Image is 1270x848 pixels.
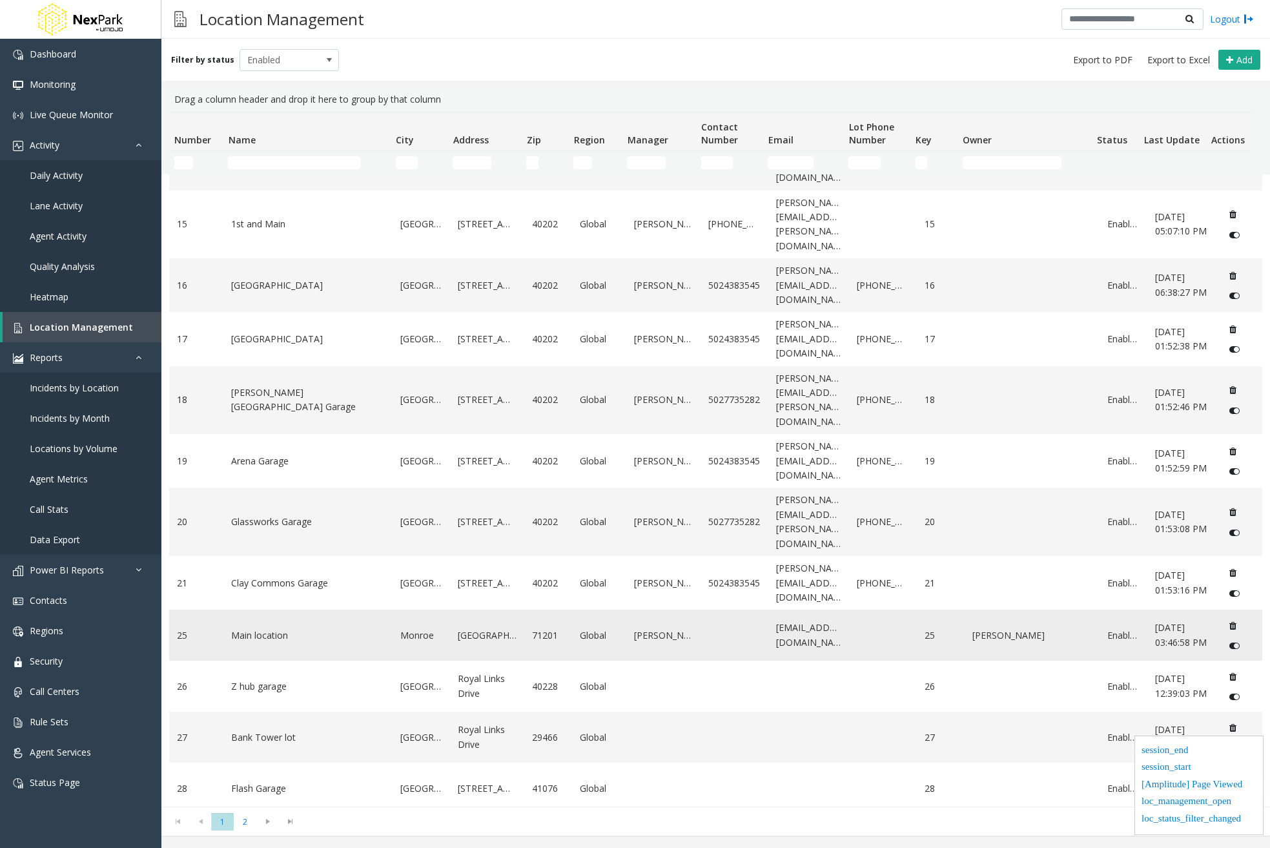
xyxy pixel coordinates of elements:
[1155,672,1207,701] a: [DATE] 12:39:03 PM
[1147,54,1210,67] span: Export to Excel
[1107,332,1139,346] a: Enabled
[1155,210,1207,239] a: [DATE] 05:07:10 PM
[177,278,216,293] a: 16
[1244,12,1254,26] img: logout
[400,393,442,407] a: [GEOGRAPHIC_DATA]
[776,264,842,307] a: [PERSON_NAME][EMAIL_ADDRESS][DOMAIN_NAME]
[963,134,992,146] span: Owner
[857,393,909,407] a: [PHONE_NUMBER]
[30,564,104,576] span: Power BI Reports
[453,134,489,146] span: Address
[447,151,521,174] td: Address Filter
[256,812,279,831] span: Go to the next page
[527,134,541,146] span: Zip
[161,112,1270,807] div: Data table
[1092,151,1139,174] td: Status Filter
[13,80,23,90] img: 'icon'
[177,679,216,694] a: 26
[532,730,564,745] a: 29466
[532,454,564,468] a: 40202
[177,217,216,231] a: 15
[1218,50,1260,70] button: Add
[458,217,517,231] a: [STREET_ADDRESS]
[1155,386,1207,413] span: [DATE] 01:52:46 PM
[628,134,668,146] span: Manager
[910,151,958,174] td: Key Filter
[925,278,956,293] a: 16
[701,121,738,146] span: Contact Number
[1107,515,1139,529] a: Enabled
[30,533,80,546] span: Data Export
[634,332,693,346] a: [PERSON_NAME]
[453,156,491,169] input: Address Filter
[177,393,216,407] a: 18
[925,332,956,346] a: 17
[627,156,666,169] input: Manager Filter
[843,151,910,174] td: Lot Phone Number Filter
[580,628,619,643] a: Global
[776,196,842,254] a: [PERSON_NAME][EMAIL_ADDRESS][PERSON_NAME][DOMAIN_NAME]
[1155,271,1207,300] a: [DATE] 06:38:27 PM
[30,169,83,181] span: Daily Activity
[701,156,733,169] input: Contact Number Filter
[231,515,385,529] a: Glassworks Garage
[458,278,517,293] a: [STREET_ADDRESS]
[1107,628,1139,643] a: Enabled
[1223,440,1244,461] button: Delete
[708,515,761,529] a: 5027735282
[1155,271,1207,298] span: [DATE] 06:38:27 PM
[1142,811,1256,829] div: loc_status_filter_changed
[776,561,842,605] a: [PERSON_NAME][EMAIL_ADDRESS][DOMAIN_NAME]
[231,781,385,796] a: Flash Garage
[171,54,234,66] label: Filter by status
[30,716,68,728] span: Rule Sets
[458,576,517,590] a: [STREET_ADDRESS]
[458,723,517,752] a: Royal Links Drive
[400,679,442,694] a: [GEOGRAPHIC_DATA]
[1155,211,1207,237] span: [DATE] 05:07:10 PM
[776,371,842,429] a: [PERSON_NAME][EMAIL_ADDRESS][PERSON_NAME][DOMAIN_NAME]
[1223,666,1244,687] button: Delete
[30,655,63,667] span: Security
[1223,319,1244,340] button: Delete
[30,594,67,606] span: Contacts
[1205,151,1253,174] td: Actions Filter
[458,393,517,407] a: [STREET_ADDRESS]
[925,576,956,590] a: 21
[568,151,622,174] td: Region Filter
[30,200,83,212] span: Lane Activity
[231,628,385,643] a: Main location
[211,813,234,831] span: Page 1
[580,217,619,231] a: Global
[231,454,385,468] a: Arena Garage
[925,393,956,407] a: 18
[634,217,693,231] a: [PERSON_NAME]
[580,781,619,796] a: Global
[1155,621,1207,650] a: [DATE] 03:46:58 PM
[13,778,23,789] img: 'icon'
[580,393,619,407] a: Global
[857,576,909,590] a: [PHONE_NUMBER]
[1223,687,1247,707] button: Disable
[1223,502,1244,522] button: Delete
[396,134,414,146] span: City
[1155,672,1207,699] span: [DATE] 12:39:03 PM
[580,679,619,694] a: Global
[1155,447,1207,473] span: [DATE] 01:52:59 PM
[231,217,385,231] a: 1st and Main
[963,156,1061,169] input: Owner Filter
[30,625,63,637] span: Regions
[458,781,517,796] a: [STREET_ADDRESS]
[526,156,538,169] input: Zip Filter
[857,515,909,529] a: [PHONE_NUMBER]
[1210,12,1254,26] a: Logout
[925,628,956,643] a: 25
[400,576,442,590] a: [GEOGRAPHIC_DATA]
[458,672,517,701] a: Royal Links Drive
[13,110,23,121] img: 'icon'
[708,576,761,590] a: 5024383545
[1142,51,1215,69] button: Export to Excel
[279,812,302,831] span: Go to the last page
[30,78,76,90] span: Monitoring
[177,730,216,745] a: 27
